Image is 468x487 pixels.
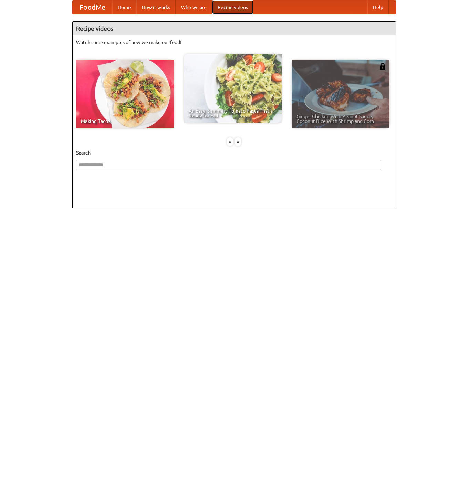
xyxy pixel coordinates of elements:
a: An Easy, Summery Tomato Pasta That's Ready for Fall [184,54,282,123]
h4: Recipe videos [73,22,396,35]
span: An Easy, Summery Tomato Pasta That's Ready for Fall [189,108,277,118]
a: Who we are [176,0,212,14]
a: Recipe videos [212,0,253,14]
a: Help [367,0,389,14]
img: 483408.png [379,63,386,70]
a: FoodMe [73,0,112,14]
div: » [235,137,241,146]
p: Watch some examples of how we make our food! [76,39,392,46]
h5: Search [76,149,392,156]
a: How it works [136,0,176,14]
span: Making Tacos [81,119,169,124]
a: Home [112,0,136,14]
a: Making Tacos [76,60,174,128]
div: « [227,137,233,146]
